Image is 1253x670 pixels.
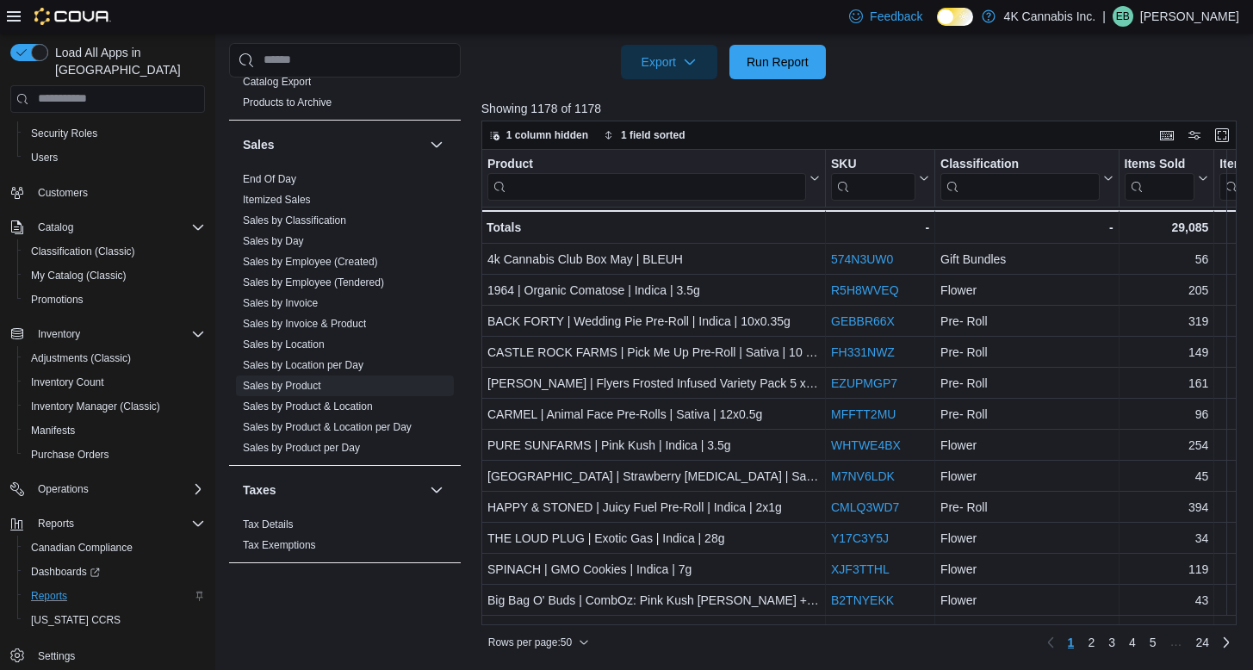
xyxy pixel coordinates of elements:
span: Feedback [870,8,922,25]
span: Tax Exemptions [243,538,316,552]
a: Sales by Product & Location [243,400,373,413]
a: GEBBR66X [831,314,895,328]
div: 43 [1124,590,1208,611]
a: Classification (Classic) [24,241,142,262]
button: Purchase Orders [17,443,212,467]
div: [PERSON_NAME] | Flyers Frosted Infused Variety Pack 5 x0.5g | Hybrid [487,373,820,394]
button: Rows per page:50 [481,632,596,653]
div: Products [229,71,461,120]
button: Items Sold [1124,156,1208,200]
button: Sales [426,134,447,155]
p: Showing 1178 of 1178 [481,100,1244,117]
button: Catalog [3,215,212,239]
span: Customers [31,182,205,203]
a: Sales by Location [243,338,325,351]
a: MFFTT2MU [831,407,896,421]
a: Inventory Manager (Classic) [24,396,167,417]
button: Security Roles [17,121,212,146]
span: Rows per page : 50 [488,636,572,649]
span: Security Roles [31,127,97,140]
input: Dark Mode [937,8,973,26]
a: EZUPMGP7 [831,376,897,390]
div: Totals [487,217,820,238]
div: 34 [1124,528,1208,549]
h3: Sales [243,136,275,153]
div: CARMEL | Animal Face Pre-Rolls | Sativa | 12x0.5g [487,404,820,425]
a: Tax Exemptions [243,539,316,551]
div: CASTLE ROCK FARMS | Pick Me Up Pre-Roll | Sativa | 10 x 0.5g [487,342,820,363]
span: Inventory [31,324,205,344]
div: Big Bag O' Buds | CombOz: Pink Kush [PERSON_NAME] + Jet Fuel Pie |28G [487,590,820,611]
button: Inventory [3,322,212,346]
div: Eric Bayne [1113,6,1133,27]
button: Taxes [243,481,423,499]
span: Inventory Count [31,375,104,389]
a: My Catalog (Classic) [24,265,133,286]
button: Run Report [729,45,826,79]
p: 4K Cannabis Inc. [1004,6,1096,27]
button: [US_STATE] CCRS [17,608,212,632]
span: Catalog Export [243,75,311,89]
div: Flower [940,466,1113,487]
a: 7NX4KM8V [831,624,894,638]
span: Manifests [31,424,75,437]
span: Inventory [38,327,80,341]
span: Dark Mode [937,26,938,27]
span: Operations [38,482,89,496]
li: Skipping pages 6 to 23 [1163,635,1189,655]
button: Reports [31,513,81,534]
span: 3 [1108,634,1115,651]
div: Pre- Roll [940,497,1113,518]
button: Enter fullscreen [1212,125,1232,146]
span: 2 [1088,634,1095,651]
a: Catalog Export [243,76,311,88]
span: Dashboards [24,561,205,582]
span: Washington CCRS [24,610,205,630]
span: 1 field sorted [621,128,685,142]
a: Inventory Count [24,372,111,393]
button: Previous page [1040,632,1061,653]
div: Flower [940,590,1113,611]
div: Classification [940,156,1099,200]
a: B2TNYEKK [831,593,894,607]
span: 1 [1068,634,1075,651]
div: 119 [1124,559,1208,580]
div: Product [487,156,806,172]
h3: Taxes [243,481,276,499]
a: Settings [31,646,82,667]
div: Pre- Roll [940,342,1113,363]
a: Page 3 of 24 [1101,629,1122,656]
button: 1 field sorted [597,125,692,146]
div: Flower [940,528,1113,549]
a: Page 2 of 24 [1081,629,1101,656]
a: Sales by Product & Location per Day [243,421,412,433]
span: Manifests [24,420,205,441]
span: Classification (Classic) [24,241,205,262]
button: Promotions [17,288,212,312]
a: [US_STATE] CCRS [24,610,127,630]
button: 1 column hidden [482,125,595,146]
span: Canadian Compliance [31,541,133,555]
span: Reports [31,513,205,534]
button: Inventory [31,324,87,344]
button: Reports [3,512,212,536]
a: Dashboards [24,561,107,582]
p: [PERSON_NAME] [1140,6,1239,27]
span: Sales by Product per Day [243,441,360,455]
span: Users [24,147,205,168]
div: 161 [1124,373,1208,394]
button: Display options [1184,125,1205,146]
span: Sales by Employee (Created) [243,255,378,269]
div: Flower [940,435,1113,456]
span: Classification (Classic) [31,245,135,258]
span: Adjustments (Classic) [31,351,131,365]
div: HAPPY & STONED | Juicy Fuel Pre-Roll | Indica | 2x1g [487,497,820,518]
div: 56 [1124,249,1208,270]
div: Flower [940,280,1113,301]
button: Inventory Manager (Classic) [17,394,212,419]
button: Customers [3,180,212,205]
a: Itemized Sales [243,194,311,206]
span: Sales by Product & Location [243,400,373,413]
button: Reports [17,584,212,608]
a: Sales by Classification [243,214,346,226]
